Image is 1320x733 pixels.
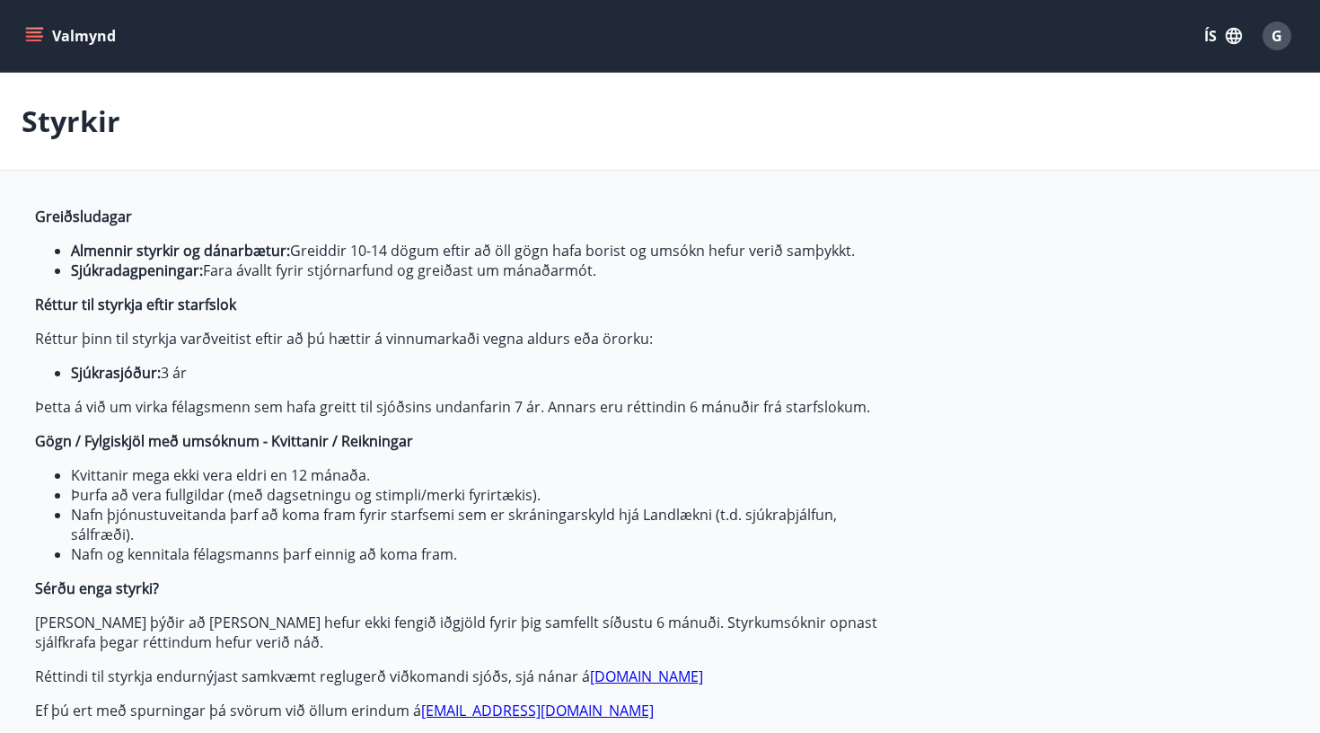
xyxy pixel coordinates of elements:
[35,701,883,720] p: Ef þú ert með spurningar þá svörum við öllum erindum á
[71,485,883,505] li: Þurfa að vera fullgildar (með dagsetningu og stimpli/merki fyrirtækis).
[35,613,883,652] p: [PERSON_NAME] þýðir að [PERSON_NAME] hefur ekki fengið iðgjöld fyrir þig samfellt síðustu 6 mánuð...
[71,363,161,383] strong: Sjúkrasjóður:
[1272,26,1282,46] span: G
[421,701,654,720] a: [EMAIL_ADDRESS][DOMAIN_NAME]
[35,207,132,226] strong: Greiðsludagar
[71,261,883,280] li: Fara ávallt fyrir stjórnarfund og greiðast um mánaðarmót.
[71,241,883,261] li: Greiddir 10-14 dögum eftir að öll gögn hafa borist og umsókn hefur verið samþykkt.
[71,261,203,280] strong: Sjúkradagpeningar:
[71,544,883,564] li: Nafn og kennitala félagsmanns þarf einnig að koma fram.
[1194,20,1252,52] button: ÍS
[71,363,883,383] li: 3 ár
[71,505,883,544] li: Nafn þjónustuveitanda þarf að koma fram fyrir starfsemi sem er skráningarskyld hjá Landlækni (t.d...
[35,578,159,598] strong: Sérðu enga styrki?
[35,431,413,451] strong: Gögn / Fylgiskjöl með umsóknum - Kvittanir / Reikningar
[22,20,123,52] button: menu
[71,465,883,485] li: Kvittanir mega ekki vera eldri en 12 mánaða.
[71,241,290,261] strong: Almennir styrkir og dánarbætur:
[35,397,883,417] p: Þetta á við um virka félagsmenn sem hafa greitt til sjóðsins undanfarin 7 ár. Annars eru réttindi...
[1255,14,1298,57] button: G
[35,667,883,686] p: Réttindi til styrkja endurnýjast samkvæmt reglugerð viðkomandi sjóðs, sjá nánar á
[590,667,703,686] a: [DOMAIN_NAME]
[35,329,883,349] p: Réttur þinn til styrkja varðveitist eftir að þú hættir á vinnumarkaði vegna aldurs eða örorku:
[35,295,236,314] strong: Réttur til styrkja eftir starfslok
[22,102,120,141] p: Styrkir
